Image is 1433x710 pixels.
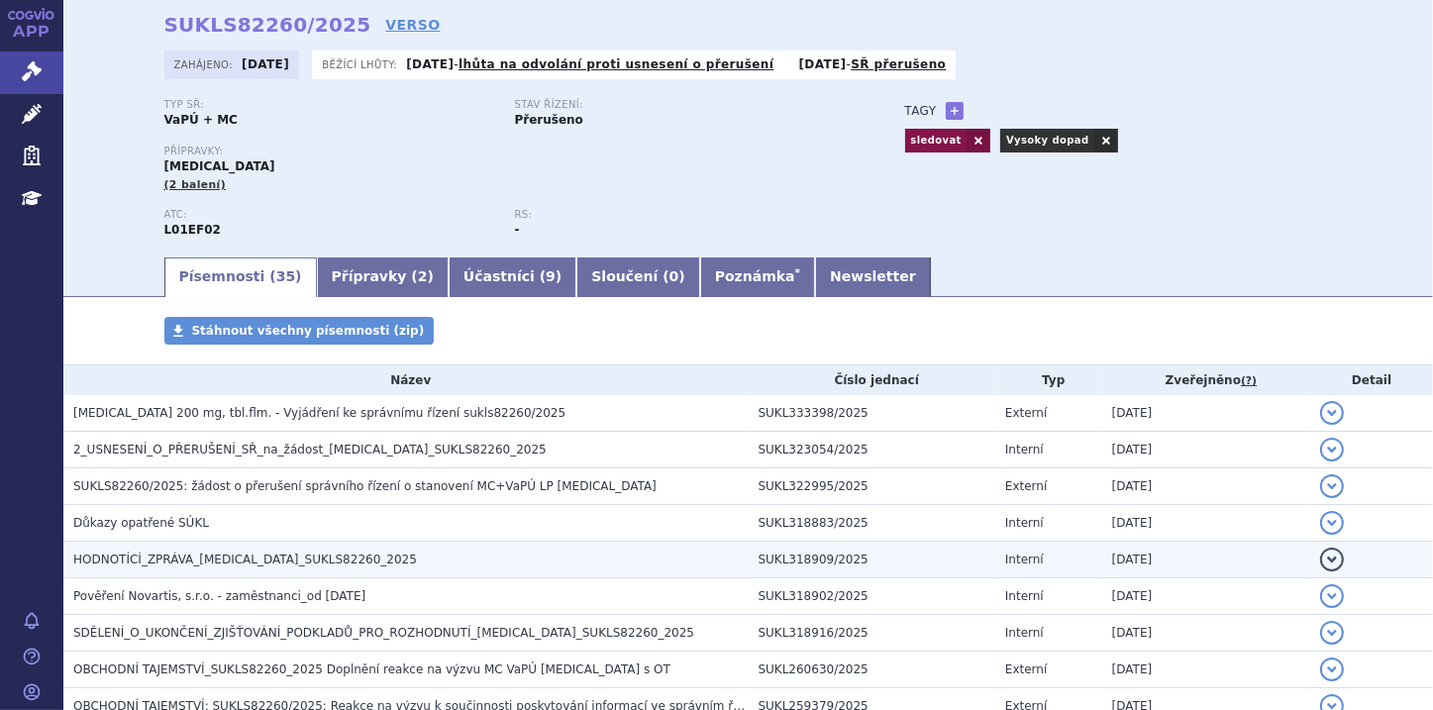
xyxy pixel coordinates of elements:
[1005,443,1044,456] span: Interní
[1005,662,1047,676] span: Externí
[1102,395,1311,432] td: [DATE]
[1102,505,1311,542] td: [DATE]
[1310,365,1433,395] th: Detail
[1102,615,1311,652] td: [DATE]
[317,257,449,297] a: Přípravky (2)
[749,365,995,395] th: Číslo jednací
[1241,374,1257,388] abbr: (?)
[1005,589,1044,603] span: Interní
[1102,652,1311,688] td: [DATE]
[73,626,694,640] span: SDĚLENÍ_O_UKONČENÍ_ZJIŠŤOVÁNÍ_PODKLADŮ_PRO_ROZHODNUTÍ_KISQALI_SUKLS82260_2025
[946,102,964,120] a: +
[1320,511,1344,535] button: detail
[449,257,576,297] a: Účastníci (9)
[576,257,699,297] a: Sloučení (0)
[799,56,947,72] p: -
[63,365,749,395] th: Název
[164,257,317,297] a: Písemnosti (35)
[749,505,995,542] td: SUKL318883/2025
[1102,578,1311,615] td: [DATE]
[322,56,401,72] span: Běžící lhůty:
[164,223,221,237] strong: RIBOCIKLIB
[1005,479,1047,493] span: Externí
[546,268,556,284] span: 9
[700,257,815,297] a: Poznámka*
[1102,542,1311,578] td: [DATE]
[749,652,995,688] td: SUKL260630/2025
[1005,406,1047,420] span: Externí
[406,57,454,71] strong: [DATE]
[749,542,995,578] td: SUKL318909/2025
[749,468,995,505] td: SUKL322995/2025
[406,56,773,72] p: -
[1005,553,1044,566] span: Interní
[164,113,238,127] strong: VaPÚ + MC
[1320,438,1344,461] button: detail
[418,268,428,284] span: 2
[1320,658,1344,681] button: detail
[851,57,946,71] a: SŘ přerušeno
[164,146,866,157] p: Přípravky:
[73,553,417,566] span: HODNOTÍCÍ_ZPRÁVA_KISQALI_SUKLS82260_2025
[1102,432,1311,468] td: [DATE]
[276,268,295,284] span: 35
[164,159,275,173] span: [MEDICAL_DATA]
[73,516,209,530] span: Důkazy opatřené SÚKL
[1320,548,1344,571] button: detail
[73,662,670,676] span: OBCHODNÍ TAJEMSTVÍ_SUKLS82260_2025 Doplnění reakce na výzvu MC VaPÚ Kisqali s OT
[749,432,995,468] td: SUKL323054/2025
[73,443,547,456] span: 2_USNESENÍ_O_PŘERUŠENÍ_SŘ_na_žádost_KISQALI_SUKLS82260_2025
[905,129,967,152] a: sledovat
[669,268,679,284] span: 0
[815,257,931,297] a: Newsletter
[164,317,435,345] a: Stáhnout všechny písemnosti (zip)
[73,589,365,603] span: Pověření Novartis, s.r.o. - zaměstnanci_od 12.3.2025
[749,395,995,432] td: SUKL333398/2025
[1102,365,1311,395] th: Zveřejněno
[73,406,565,420] span: KISQALI 200 mg, tbl.flm. - Vyjádření ke správnímu řízení sukls82260/2025
[749,578,995,615] td: SUKL318902/2025
[174,56,237,72] span: Zahájeno:
[1005,516,1044,530] span: Interní
[164,178,227,191] span: (2 balení)
[385,15,440,35] a: VERSO
[799,57,847,71] strong: [DATE]
[1320,584,1344,608] button: detail
[1320,621,1344,645] button: detail
[515,99,846,111] p: Stav řízení:
[749,615,995,652] td: SUKL318916/2025
[242,57,289,71] strong: [DATE]
[515,223,520,237] strong: -
[995,365,1102,395] th: Typ
[164,209,495,221] p: ATC:
[164,13,371,37] strong: SUKLS82260/2025
[73,479,657,493] span: SUKLS82260/2025: žádost o přerušení správního řízení o stanovení MC+VaPÚ LP Kisqali
[192,324,425,338] span: Stáhnout všechny písemnosti (zip)
[515,209,846,221] p: RS:
[164,99,495,111] p: Typ SŘ:
[1102,468,1311,505] td: [DATE]
[515,113,583,127] strong: Přerušeno
[1005,626,1044,640] span: Interní
[459,57,773,71] a: lhůta na odvolání proti usnesení o přerušení
[905,99,937,123] h3: Tagy
[1320,401,1344,425] button: detail
[1320,474,1344,498] button: detail
[1000,129,1094,152] a: Vysoky dopad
